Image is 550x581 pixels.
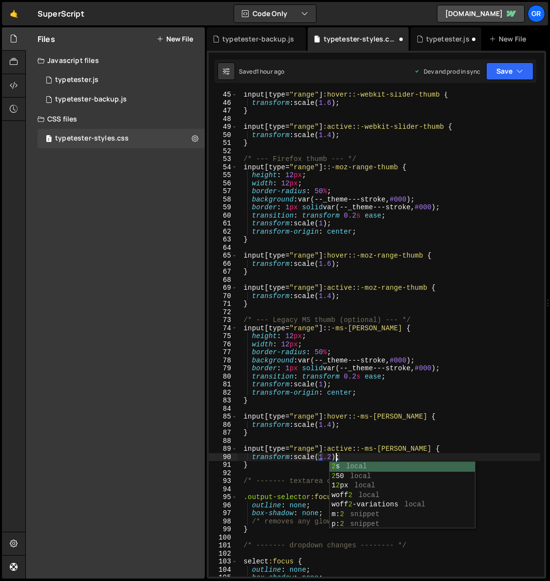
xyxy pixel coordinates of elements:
div: 81 [209,381,237,389]
div: 67 [209,268,237,276]
div: 56 [209,180,237,188]
div: SuperScript [38,8,84,20]
div: typetester-styles.css [55,134,129,143]
div: CSS files [26,109,205,129]
div: 47 [209,107,237,115]
div: typetester.js [55,76,98,84]
a: [DOMAIN_NAME] [437,5,525,22]
div: 46 [209,99,237,107]
div: 62 [209,228,237,236]
div: 70 [209,292,237,301]
div: 74 [209,324,237,333]
div: 97 [209,509,237,518]
div: 85 [209,413,237,421]
div: 89 [209,445,237,453]
div: 55 [209,171,237,180]
div: 96 [209,501,237,510]
div: 87 [209,429,237,437]
button: Code Only [234,5,316,22]
div: 49 [209,123,237,131]
div: 45 [209,91,237,99]
div: 66 [209,260,237,268]
div: 54 [209,163,237,172]
div: 100 [209,534,237,542]
div: typetester-styles.css [324,34,397,44]
div: 58 [209,196,237,204]
div: 65 [209,252,237,260]
div: 17017/47150.js [38,90,205,109]
div: 69 [209,284,237,292]
div: 78 [209,357,237,365]
div: Saved [239,67,284,76]
div: 1 hour ago [256,67,285,76]
div: typetester-backup.js [55,95,127,104]
div: 50 [209,131,237,140]
div: 17017/47137.css [38,129,205,148]
div: 59 [209,203,237,212]
div: 84 [209,405,237,413]
div: 90 [209,453,237,461]
div: 93 [209,477,237,485]
div: 72 [209,308,237,317]
div: 48 [209,115,237,123]
div: 95 [209,493,237,501]
div: 91 [209,461,237,469]
div: 104 [209,566,237,574]
div: 101 [209,541,237,550]
div: 88 [209,437,237,445]
div: 73 [209,316,237,324]
div: typetester.js [426,34,470,44]
div: 71 [209,300,237,308]
div: 94 [209,485,237,494]
div: 98 [209,518,237,526]
div: 51 [209,139,237,147]
div: typetester-backup.js [222,34,294,44]
a: 🤙 [2,2,26,25]
div: 75 [209,332,237,341]
div: 77 [209,348,237,357]
div: Javascript files [26,51,205,70]
div: New File [489,34,530,44]
div: 63 [209,236,237,244]
div: 61 [209,220,237,228]
a: Gr [528,5,545,22]
div: 103 [209,558,237,566]
span: 1 [46,136,52,143]
div: 60 [209,212,237,220]
div: 102 [209,550,237,558]
div: 80 [209,373,237,381]
div: 82 [209,389,237,397]
div: 99 [209,525,237,534]
div: 76 [209,341,237,349]
div: 52 [209,147,237,156]
h2: Files [38,34,55,44]
div: 86 [209,421,237,429]
div: typetester.js [38,70,205,90]
div: 92 [209,469,237,478]
div: 53 [209,155,237,163]
button: New File [157,35,193,43]
div: 83 [209,397,237,405]
button: Save [486,62,533,80]
div: 57 [209,187,237,196]
div: 64 [209,244,237,252]
div: 79 [209,364,237,373]
div: Dev and prod in sync [414,67,480,76]
div: 68 [209,276,237,284]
